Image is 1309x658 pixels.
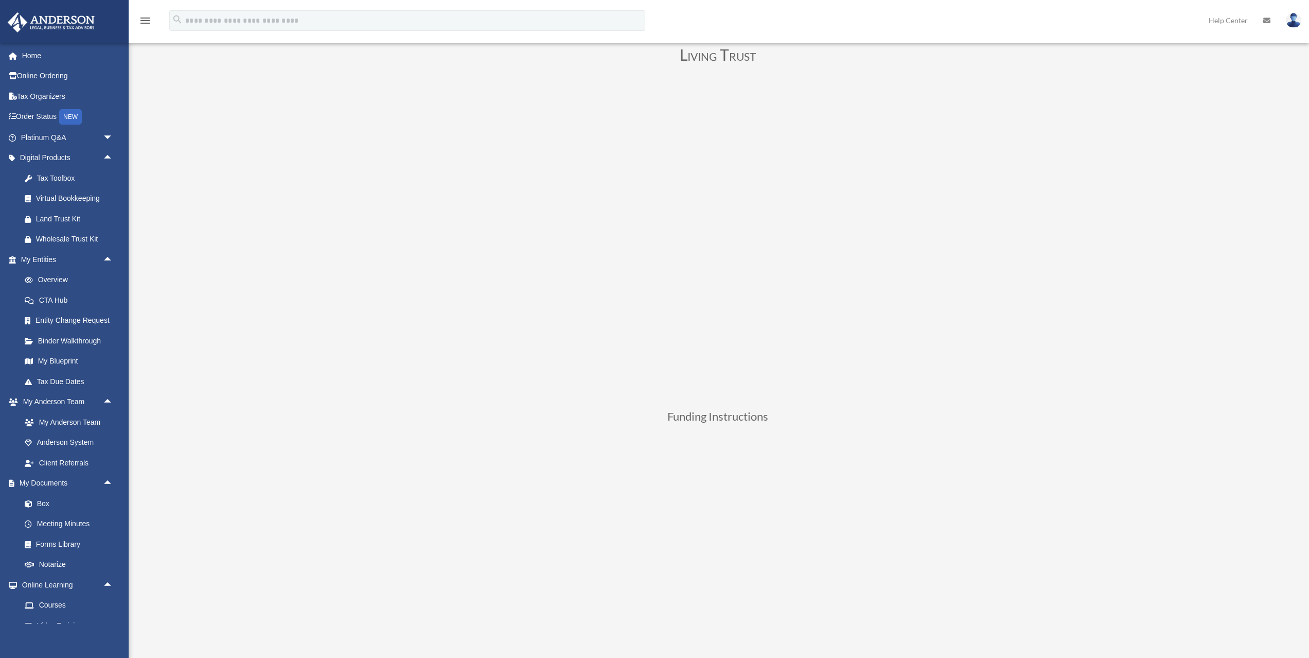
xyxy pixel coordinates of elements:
a: My Anderson Team [14,412,129,432]
img: Anderson Advisors Platinum Portal [5,12,98,32]
a: Client Referrals [14,453,129,473]
a: My Documentsarrow_drop_up [7,473,129,494]
a: Online Ordering [7,66,129,86]
div: Virtual Bookkeeping [36,192,116,205]
iframe: Living Trust Binder Review [440,83,996,396]
h3: Funding Instructions [440,411,996,427]
div: Land Trust Kit [36,213,116,226]
a: Overview [14,270,129,290]
a: Meeting Minutes [14,514,129,534]
a: Video Training [14,615,129,636]
i: menu [139,14,151,27]
a: Home [7,45,129,66]
span: arrow_drop_up [103,473,123,494]
a: Courses [14,595,129,616]
a: Tax Due Dates [14,371,129,392]
a: Online Learningarrow_drop_up [7,575,129,595]
a: CTA Hub [14,290,129,310]
a: Entity Change Request [14,310,129,331]
h3: Living Trust [440,47,996,67]
a: My Entitiesarrow_drop_up [7,249,129,270]
a: Order StatusNEW [7,107,129,128]
a: Land Trust Kit [14,209,129,229]
a: My Anderson Teamarrow_drop_up [7,392,129,412]
span: arrow_drop_down [103,127,123,148]
a: Wholesale Trust Kit [14,229,129,250]
a: Anderson System [14,432,129,453]
div: Wholesale Trust Kit [36,233,116,246]
span: arrow_drop_up [103,575,123,596]
a: Digital Productsarrow_drop_up [7,148,129,168]
a: Tax Toolbox [14,168,129,188]
i: search [172,14,183,25]
a: menu [139,18,151,27]
div: Tax Toolbox [36,172,116,185]
span: arrow_drop_up [103,392,123,413]
span: arrow_drop_up [103,249,123,270]
a: My Blueprint [14,351,129,372]
a: Platinum Q&Aarrow_drop_down [7,127,129,148]
a: Forms Library [14,534,129,555]
img: User Pic [1286,13,1301,28]
a: Tax Organizers [7,86,129,107]
span: arrow_drop_up [103,148,123,169]
a: Binder Walkthrough [14,331,129,351]
a: Notarize [14,555,129,575]
div: NEW [59,109,82,125]
a: Box [14,493,129,514]
a: Virtual Bookkeeping [14,188,129,209]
